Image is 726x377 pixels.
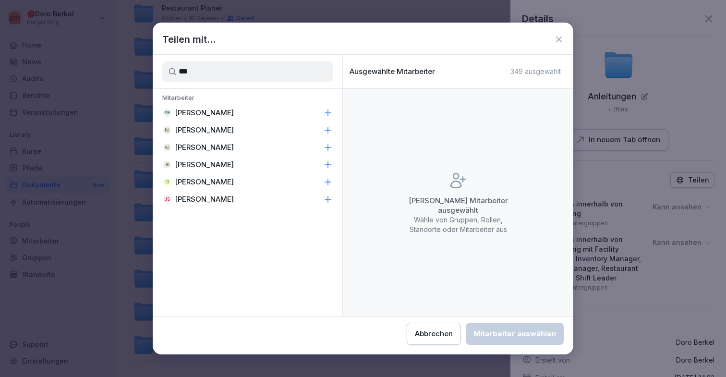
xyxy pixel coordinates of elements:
div: Mitarbeiter auswählen [473,328,556,339]
div: JS [163,195,171,203]
div: KJ [163,126,171,134]
button: Abbrechen [407,323,461,345]
p: [PERSON_NAME] [175,177,234,187]
p: Mitarbeiter [153,94,342,104]
p: [PERSON_NAME] [175,108,234,118]
h1: Teilen mit... [162,32,216,47]
p: Wähle von Gruppen, Rollen, Standorte oder Mitarbeiter aus [400,215,516,234]
p: [PERSON_NAME] [175,160,234,170]
div: YB [163,109,171,117]
p: [PERSON_NAME] Mitarbeiter ausgewählt [400,196,516,215]
button: Mitarbeiter auswählen [466,323,564,345]
p: 349 ausgewählt [510,67,561,76]
p: [PERSON_NAME] [175,143,234,152]
div: JK [163,161,171,169]
div: IO [163,178,171,186]
p: [PERSON_NAME] [175,125,234,135]
p: [PERSON_NAME] [175,195,234,204]
div: Abbrechen [415,328,453,339]
p: Ausgewählte Mitarbeiter [350,67,435,76]
div: AJ [163,144,171,151]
